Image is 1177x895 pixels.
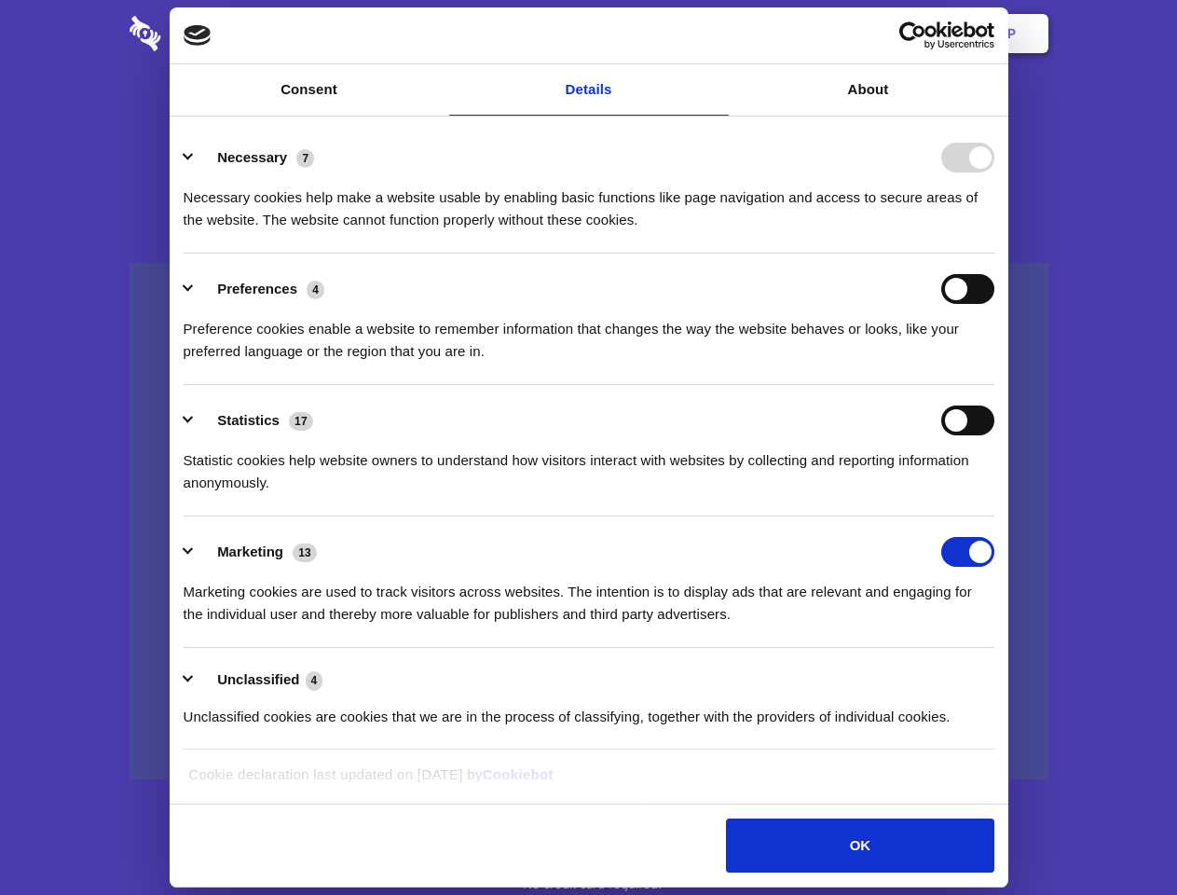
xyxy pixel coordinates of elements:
a: Pricing [547,5,628,62]
button: OK [726,819,993,873]
label: Necessary [217,149,287,165]
h4: Auto-redaction of sensitive data, encrypted data sharing and self-destructing private chats. Shar... [130,170,1048,231]
span: 7 [296,149,314,168]
label: Statistics [217,412,280,428]
div: Statistic cookies help website owners to understand how visitors interact with websites by collec... [184,435,994,494]
button: Unclassified (4) [184,668,335,692]
span: 4 [306,671,323,690]
label: Marketing [217,544,283,559]
a: Details [449,64,729,116]
a: Cookiebot [483,766,554,782]
label: Preferences [217,281,297,296]
h1: Eliminate Slack Data Loss. [130,84,1048,151]
div: Cookie declaration last updated on [DATE] by [174,764,1003,800]
img: logo [184,25,212,46]
div: Preference cookies enable a website to remember information that changes the way the website beha... [184,304,994,363]
div: Unclassified cookies are cookies that we are in the process of classifying, together with the pro... [184,692,994,728]
div: Necessary cookies help make a website usable by enabling basic functions like page navigation and... [184,172,994,231]
span: 17 [289,412,313,431]
button: Marketing (13) [184,537,329,567]
a: Login [845,5,926,62]
a: Contact [756,5,842,62]
a: Wistia video thumbnail [130,263,1048,780]
span: 13 [293,544,317,562]
button: Necessary (7) [184,143,326,172]
button: Statistics (17) [184,406,325,435]
img: logo-wordmark-white-trans-d4663122ce5f474addd5e946df7df03e33cb6a1c49d2221995e7729f52c070b2.svg [130,16,289,51]
div: Marketing cookies are used to track visitors across websites. The intention is to display ads tha... [184,567,994,626]
a: Usercentrics Cookiebot - opens in a new window [831,21,994,49]
span: 4 [307,281,324,299]
iframe: Drift Widget Chat Controller [1084,802,1155,873]
a: Consent [170,64,449,116]
button: Preferences (4) [184,274,336,304]
a: About [729,64,1008,116]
